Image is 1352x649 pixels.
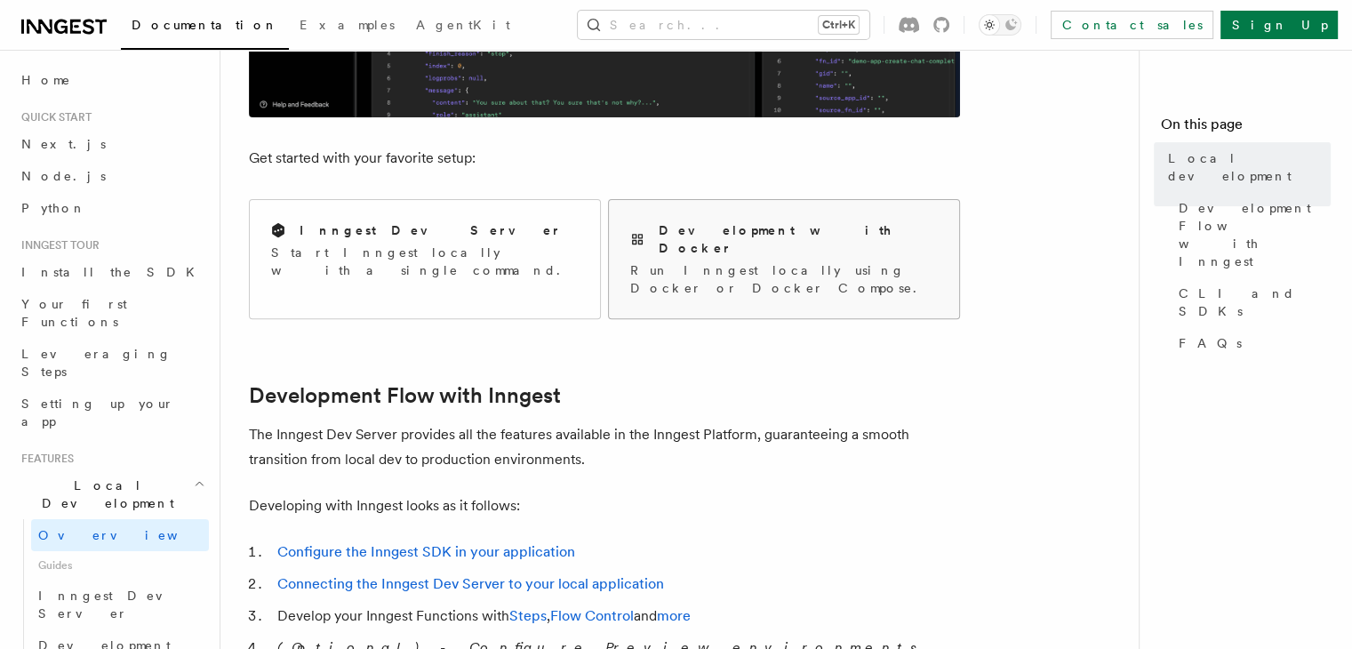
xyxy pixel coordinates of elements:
p: Start Inngest locally with a single command. [271,244,579,279]
p: The Inngest Dev Server provides all the features available in the Inngest Platform, guaranteeing ... [249,422,960,472]
a: more [657,607,691,624]
span: Next.js [21,137,106,151]
a: Setting up your app [14,388,209,437]
a: Leveraging Steps [14,338,209,388]
a: Home [14,64,209,96]
span: Python [21,201,86,215]
a: CLI and SDKs [1172,277,1331,327]
h4: On this page [1161,114,1331,142]
span: Your first Functions [21,297,127,329]
a: Documentation [121,5,289,50]
span: Install the SDK [21,265,205,279]
a: Local development [1161,142,1331,192]
a: Examples [289,5,405,48]
p: Developing with Inngest looks as it follows: [249,493,960,518]
span: Home [21,71,71,89]
span: Quick start [14,110,92,124]
a: Configure the Inngest SDK in your application [277,543,575,560]
li: Develop your Inngest Functions with , and [272,604,960,629]
a: Python [14,192,209,224]
a: AgentKit [405,5,521,48]
span: AgentKit [416,18,510,32]
a: Node.js [14,160,209,192]
a: Development with DockerRun Inngest locally using Docker or Docker Compose. [608,199,960,319]
a: Connecting the Inngest Dev Server to your local application [277,575,664,592]
p: Get started with your favorite setup: [249,146,960,171]
span: Inngest Dev Server [38,589,190,621]
button: Toggle dark mode [979,14,1021,36]
a: Inngest Dev Server [31,580,209,629]
span: Leveraging Steps [21,347,172,379]
span: Local Development [14,477,194,512]
span: Examples [300,18,395,32]
a: Your first Functions [14,288,209,338]
span: Node.js [21,169,106,183]
span: Local development [1168,149,1331,185]
h2: Inngest Dev Server [300,221,562,239]
h2: Development with Docker [659,221,938,257]
span: FAQs [1179,334,1242,352]
span: Documentation [132,18,278,32]
a: Flow Control [550,607,634,624]
a: Inngest Dev ServerStart Inngest locally with a single command. [249,199,601,319]
a: Next.js [14,128,209,160]
a: FAQs [1172,327,1331,359]
a: Development Flow with Inngest [1172,192,1331,277]
kbd: Ctrl+K [819,16,859,34]
span: Inngest tour [14,238,100,252]
button: Local Development [14,469,209,519]
a: Sign Up [1220,11,1338,39]
a: Overview [31,519,209,551]
p: Run Inngest locally using Docker or Docker Compose. [630,261,938,297]
span: Overview [38,528,221,542]
a: Development Flow with Inngest [249,383,561,408]
span: CLI and SDKs [1179,284,1331,320]
span: Guides [31,551,209,580]
button: Search...Ctrl+K [578,11,869,39]
a: Install the SDK [14,256,209,288]
span: Setting up your app [21,397,174,429]
a: Contact sales [1051,11,1213,39]
span: Development Flow with Inngest [1179,199,1331,270]
a: Steps [509,607,547,624]
span: Features [14,452,74,466]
